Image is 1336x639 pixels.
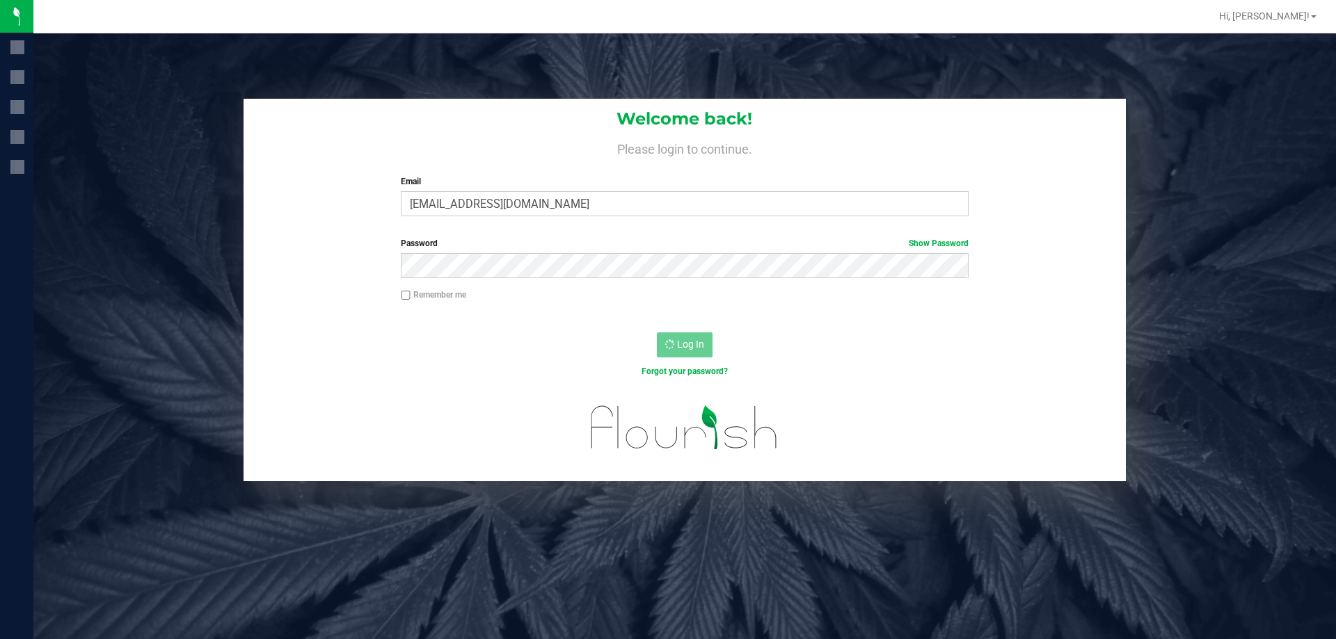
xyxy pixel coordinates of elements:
[642,366,728,376] a: Forgot your password?
[401,175,968,188] label: Email
[401,291,411,300] input: Remember me
[401,238,438,248] span: Password
[677,339,704,350] span: Log In
[1219,10,1310,22] span: Hi, [PERSON_NAME]!
[244,110,1126,128] h1: Welcome back!
[401,289,466,301] label: Remember me
[909,238,969,248] a: Show Password
[574,392,795,463] img: flourish_logo.svg
[657,332,713,357] button: Log In
[244,139,1126,156] h4: Please login to continue.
